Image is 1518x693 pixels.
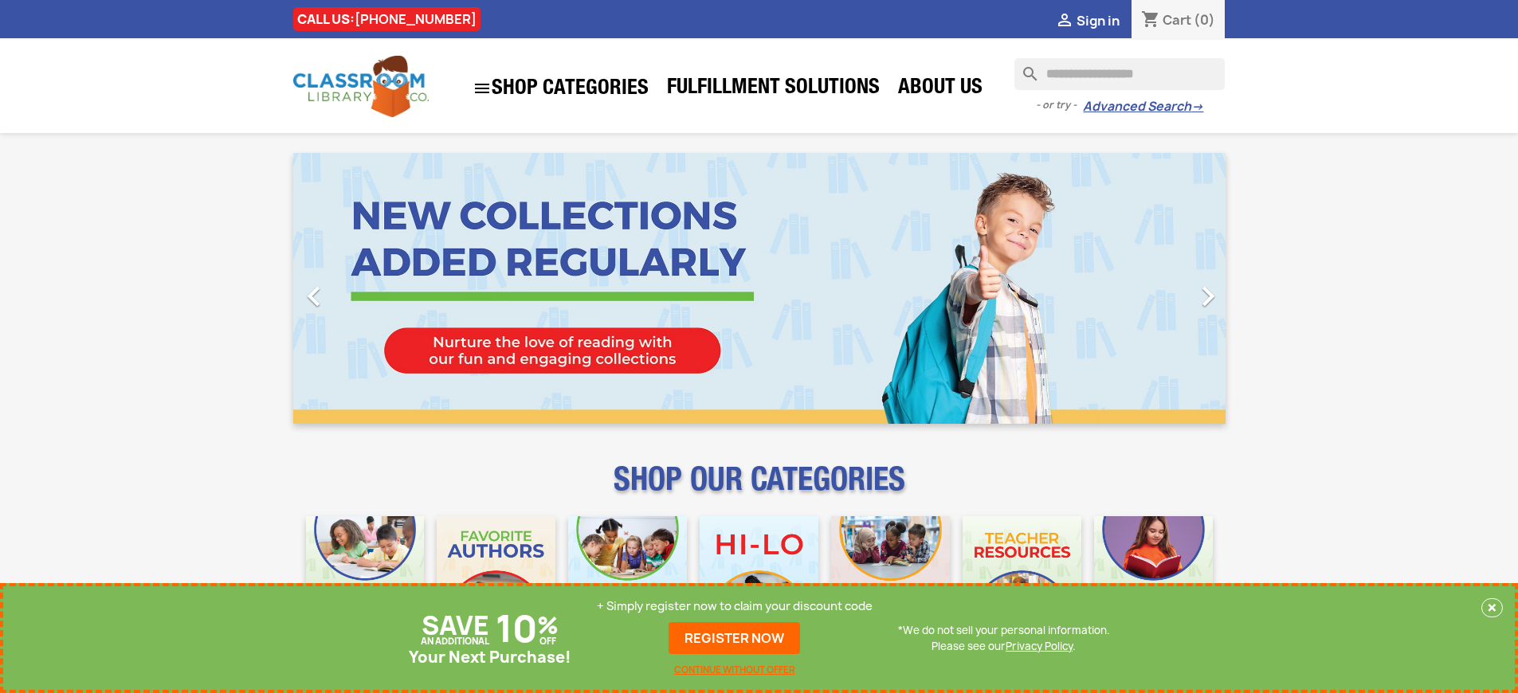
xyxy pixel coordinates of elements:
i:  [1055,12,1074,31]
span: - or try - [1036,97,1083,113]
img: CLC_Fiction_Nonfiction_Mobile.jpg [831,516,950,635]
i:  [1188,276,1228,316]
a: About Us [890,73,990,105]
a: Next [1085,153,1226,424]
a: Previous [293,153,433,424]
span: Cart [1163,11,1191,29]
img: Classroom Library Company [293,56,429,117]
img: CLC_Teacher_Resources_Mobile.jpg [963,516,1081,635]
a:  Sign in [1055,12,1120,29]
input: Search [1014,58,1225,90]
img: CLC_Favorite_Authors_Mobile.jpg [437,516,555,635]
img: CLC_Phonics_And_Decodables_Mobile.jpg [568,516,687,635]
div: CALL US: [293,7,481,31]
a: SHOP CATEGORIES [465,71,657,106]
i: search [1014,58,1034,77]
img: CLC_Bulk_Mobile.jpg [306,516,425,635]
i:  [473,79,492,98]
ul: Carousel container [293,153,1226,424]
img: CLC_Dyslexia_Mobile.jpg [1094,516,1213,635]
a: [PHONE_NUMBER] [355,10,477,28]
span: → [1191,99,1203,115]
span: Sign in [1077,12,1120,29]
a: Advanced Search→ [1083,99,1203,115]
i: shopping_cart [1141,11,1160,30]
p: SHOP OUR CATEGORIES [293,475,1226,503]
a: Fulfillment Solutions [659,73,888,105]
span: (0) [1194,11,1215,29]
img: CLC_HiLo_Mobile.jpg [700,516,818,635]
i:  [294,276,334,316]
